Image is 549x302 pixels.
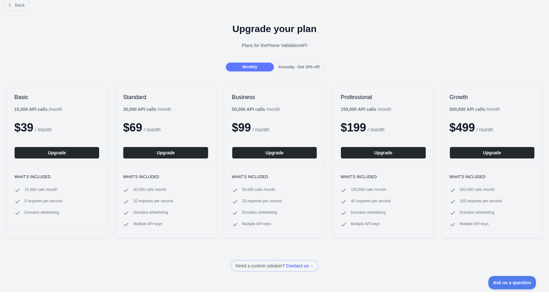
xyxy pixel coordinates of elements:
span: $ 199 [341,121,366,134]
button: Upgrade [341,147,426,159]
button: Upgrade [123,147,208,159]
span: $ 99 [232,121,251,134]
iframe: Toggle Customer Support [488,276,536,289]
button: Upgrade [232,147,317,159]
